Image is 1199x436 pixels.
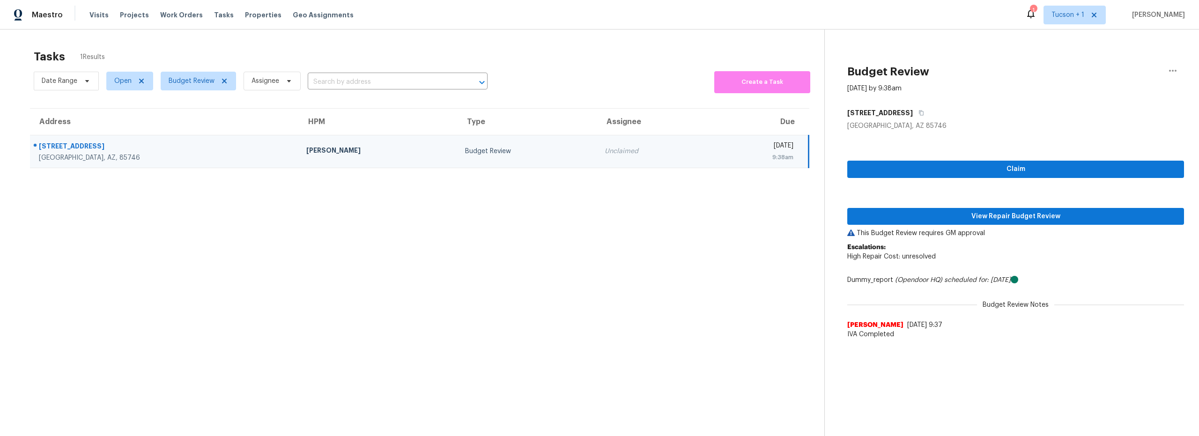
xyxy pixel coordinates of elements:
[1030,6,1036,15] div: 1
[475,76,488,89] button: Open
[847,244,886,251] b: Escalations:
[1051,10,1084,20] span: Tucson + 1
[605,147,701,156] div: Unclaimed
[30,109,299,135] th: Address
[299,109,458,135] th: HPM
[80,52,105,62] span: 1 Results
[39,141,291,153] div: [STREET_ADDRESS]
[1128,10,1185,20] span: [PERSON_NAME]
[847,161,1184,178] button: Claim
[42,76,77,86] span: Date Range
[847,121,1184,131] div: [GEOGRAPHIC_DATA], AZ 85746
[977,300,1054,310] span: Budget Review Notes
[716,153,793,162] div: 9:38am
[709,109,809,135] th: Due
[293,10,354,20] span: Geo Assignments
[465,147,589,156] div: Budget Review
[907,322,942,328] span: [DATE] 9:37
[306,146,450,157] div: [PERSON_NAME]
[308,75,461,89] input: Search by address
[160,10,203,20] span: Work Orders
[214,12,234,18] span: Tasks
[252,76,279,86] span: Assignee
[944,277,1011,283] i: scheduled for: [DATE]
[895,277,942,283] i: (Opendoor HQ)
[89,10,109,20] span: Visits
[458,109,597,135] th: Type
[169,76,215,86] span: Budget Review
[120,10,149,20] span: Projects
[34,52,65,61] h2: Tasks
[32,10,63,20] span: Maestro
[719,77,806,88] span: Create a Task
[847,229,1184,238] p: This Budget Review requires GM approval
[847,84,902,93] div: [DATE] by 9:38am
[913,104,925,121] button: Copy Address
[716,141,793,153] div: [DATE]
[114,76,132,86] span: Open
[847,67,929,76] h2: Budget Review
[855,163,1177,175] span: Claim
[597,109,709,135] th: Assignee
[847,253,936,260] span: High Repair Cost: unresolved
[847,208,1184,225] button: View Repair Budget Review
[847,275,1184,285] div: Dummy_report
[714,71,810,93] button: Create a Task
[855,211,1177,222] span: View Repair Budget Review
[847,320,903,330] span: [PERSON_NAME]
[245,10,281,20] span: Properties
[847,330,1184,339] span: IVA Completed
[39,153,291,163] div: [GEOGRAPHIC_DATA], AZ, 85746
[847,108,913,118] h5: [STREET_ADDRESS]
